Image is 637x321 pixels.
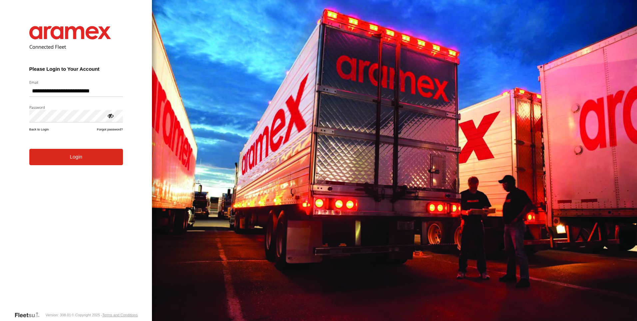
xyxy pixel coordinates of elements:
[14,312,45,318] a: Visit our Website
[29,105,123,110] label: Password
[29,149,123,165] button: Login
[29,127,49,131] a: Back to Login
[72,313,138,317] div: © Copyright 2025 -
[29,26,111,39] img: Aramex
[46,313,71,317] div: Version: 308.01
[97,127,123,131] a: Forgot password?
[29,80,123,85] label: Email
[102,313,138,317] a: Terms and Conditions
[29,66,123,72] h3: Please Login to Your Account
[29,43,123,50] h2: Connected Fleet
